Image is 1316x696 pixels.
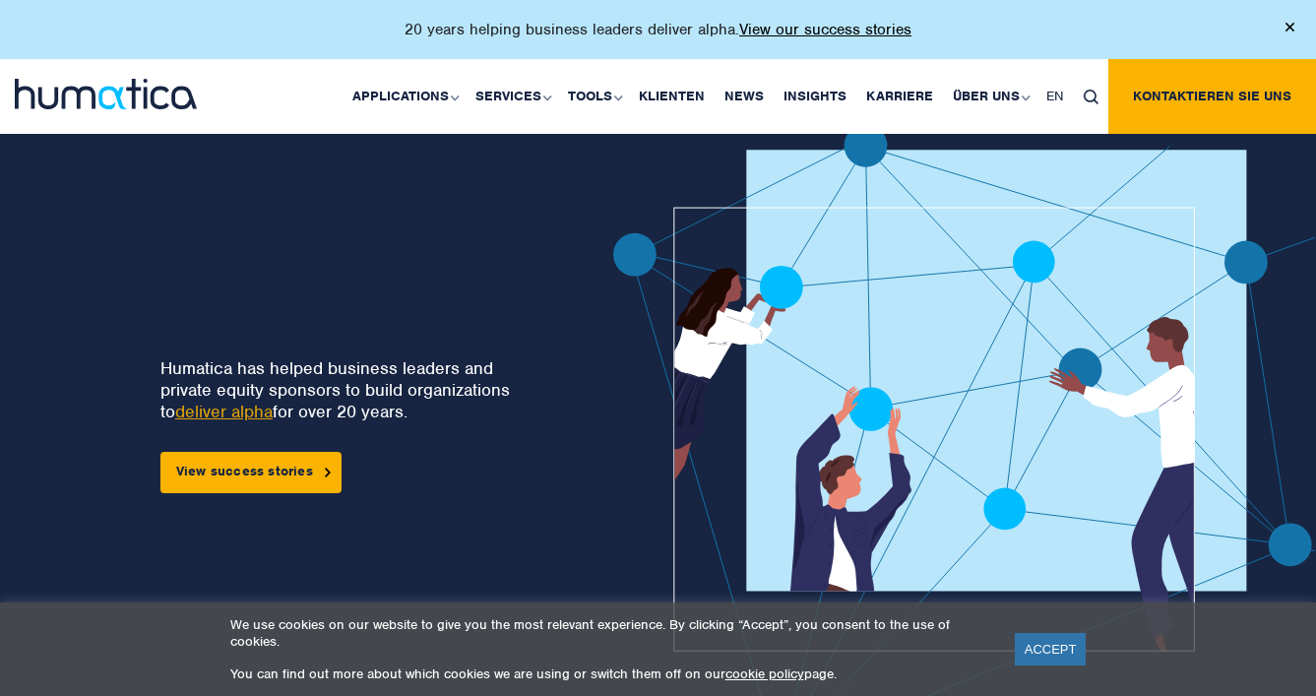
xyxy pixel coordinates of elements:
[230,665,990,682] p: You can find out more about which cookies we are using or switch them off on our page.
[558,59,629,134] a: Tools
[160,357,544,422] p: Humatica has helped business leaders and private equity sponsors to build organizations to for ov...
[1015,633,1087,665] a: ACCEPT
[1084,90,1098,104] img: search_icon
[175,401,273,422] a: deliver alpha
[1046,88,1064,104] span: EN
[725,665,804,682] a: cookie policy
[943,59,1036,134] a: Über uns
[230,616,990,650] p: We use cookies on our website to give you the most relevant experience. By clicking “Accept”, you...
[160,452,342,493] a: View success stories
[856,59,943,134] a: Karriere
[629,59,715,134] a: Klienten
[405,20,911,39] p: 20 years helping business leaders deliver alpha.
[466,59,558,134] a: Services
[715,59,774,134] a: News
[774,59,856,134] a: Insights
[1036,59,1074,134] a: EN
[739,20,911,39] a: View our success stories
[1108,59,1316,134] a: Kontaktieren Sie uns
[325,468,331,476] img: arrowicon
[15,79,197,109] img: logo
[343,59,466,134] a: Applications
